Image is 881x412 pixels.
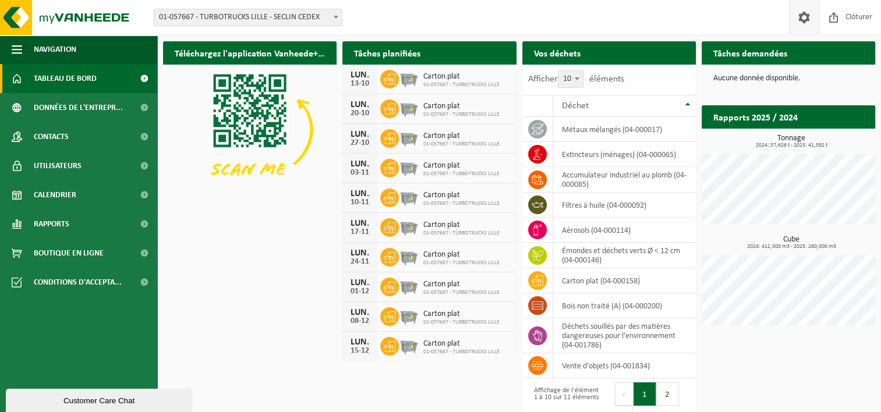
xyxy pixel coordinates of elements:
img: WB-2500-GAL-GY-01 [399,187,419,207]
td: aérosols (04-000114) [553,218,696,243]
td: déchets souillés par des matières dangereuses pour l'environnement (04-001786) [553,318,696,353]
iframe: chat widget [6,386,194,412]
span: 01-057667 - TURBOTRUCKS LILLE [423,111,500,118]
div: LUN. [348,308,371,317]
div: 10-11 [348,198,371,207]
span: 01-057667 - TURBOTRUCKS LILLE [423,200,500,207]
span: 01-057667 - TURBOTRUCKS LILLE [423,81,500,88]
h2: Vos déchets [522,41,592,64]
img: WB-2500-GAL-GY-01 [399,306,419,325]
img: WB-2500-GAL-GY-01 [399,276,419,296]
div: LUN. [348,278,371,287]
div: LUN. [348,219,371,228]
div: 20-10 [348,109,371,118]
h2: Rapports 2025 / 2024 [702,105,809,128]
div: LUN. [348,100,371,109]
span: 10 [558,70,583,88]
td: carton plat (04-000158) [553,268,696,293]
img: WB-2500-GAL-GY-01 [399,246,419,266]
span: 01-057667 - TURBOTRUCKS LILLE [423,289,500,296]
div: 01-12 [348,287,371,296]
span: Rapports [34,209,69,239]
span: Carton plat [423,161,500,171]
span: 01-057667 - TURBOTRUCKS LILLE - SECLIN CEDEX [154,9,342,26]
h2: Téléchargez l'application Vanheede+ maintenant! [163,41,337,64]
img: WB-2500-GAL-GY-01 [399,127,419,147]
td: accumulateur industriel au plomb (04-000085) [553,167,696,193]
span: 01-057667 - TURBOTRUCKS LILLE [423,319,500,326]
div: LUN. [348,159,371,169]
td: extincteurs (ménages) (04-000065) [553,142,696,167]
td: vente d'objets (04-001834) [553,353,696,378]
label: Afficher éléments [528,74,624,84]
div: LUN. [348,70,371,80]
button: 2 [656,382,679,406]
td: métaux mélangés (04-000017) [553,117,696,142]
span: 10 [558,71,583,87]
img: WB-2500-GAL-GY-01 [399,216,419,236]
h2: Tâches demandées [702,41,799,64]
button: 1 [634,382,656,406]
td: filtres à huile (04-000092) [553,193,696,218]
span: 2024: 57,626 t - 2025: 41,592 t [707,143,875,148]
span: Carton plat [423,102,500,111]
span: Boutique en ligne [34,239,104,268]
h2: Tâches planifiées [342,41,432,64]
div: 24-11 [348,258,371,266]
p: Aucune donnée disponible. [713,74,864,83]
a: Consulter les rapports [774,128,874,151]
span: Calendrier [34,180,76,209]
td: bois non traité (A) (04-000200) [553,293,696,318]
span: 01-057667 - TURBOTRUCKS LILLE [423,141,500,148]
span: Carton plat [423,310,500,319]
span: 01-057667 - TURBOTRUCKS LILLE [423,260,500,267]
td: émondes et déchets verts Ø < 12 cm (04-000146) [553,243,696,268]
h3: Tonnage [707,134,875,148]
h3: Cube [707,236,875,250]
span: Conditions d'accepta... [34,268,122,297]
span: Données de l'entrepr... [34,93,123,122]
span: Carton plat [423,280,500,289]
img: WB-2500-GAL-GY-01 [399,98,419,118]
div: 08-12 [348,317,371,325]
span: Utilisateurs [34,151,82,180]
img: WB-2500-GAL-GY-01 [399,68,419,88]
div: LUN. [348,189,371,198]
div: LUN. [348,248,371,258]
div: LUN. [348,338,371,347]
span: 01-057667 - TURBOTRUCKS LILLE [423,171,500,177]
span: Déchet [562,101,589,111]
span: Tableau de bord [34,64,97,93]
span: Carton plat [423,191,500,200]
span: Carton plat [423,132,500,141]
span: Contacts [34,122,69,151]
span: Carton plat [423,250,500,260]
img: WB-2500-GAL-GY-01 [399,157,419,177]
span: 2024: 412,500 m3 - 2025: 260,000 m3 [707,244,875,250]
div: 13-10 [348,80,371,88]
span: Carton plat [423,339,500,349]
span: 01-057667 - TURBOTRUCKS LILLE [423,349,500,356]
div: 03-11 [348,169,371,177]
img: WB-2500-GAL-GY-01 [399,335,419,355]
button: Previous [615,382,634,406]
span: Carton plat [423,72,500,81]
div: LUN. [348,130,371,139]
div: 27-10 [348,139,371,147]
img: Download de VHEPlus App [163,65,337,195]
div: 15-12 [348,347,371,355]
span: Carton plat [423,221,500,230]
div: 17-11 [348,228,371,236]
span: 01-057667 - TURBOTRUCKS LILLE [423,230,500,237]
span: Navigation [34,35,76,64]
